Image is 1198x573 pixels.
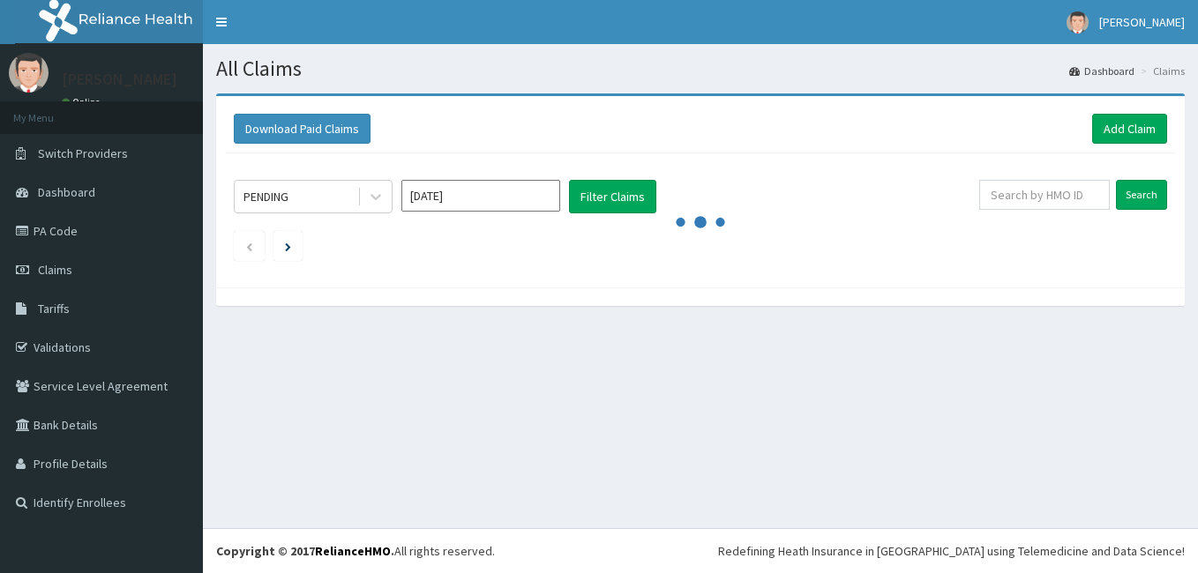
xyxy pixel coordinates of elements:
footer: All rights reserved. [203,528,1198,573]
span: [PERSON_NAME] [1099,14,1185,30]
a: Next page [285,238,291,254]
svg: audio-loading [674,196,727,249]
input: Search by HMO ID [979,180,1110,210]
input: Search [1116,180,1167,210]
button: Filter Claims [569,180,656,213]
span: Switch Providers [38,145,128,161]
a: Previous page [245,238,253,254]
a: Dashboard [1069,63,1134,78]
a: RelianceHMO [315,543,391,559]
span: Dashboard [38,184,95,200]
strong: Copyright © 2017 . [216,543,394,559]
button: Download Paid Claims [234,114,371,144]
a: Online [62,96,104,108]
h1: All Claims [216,57,1185,80]
div: Redefining Heath Insurance in [GEOGRAPHIC_DATA] using Telemedicine and Data Science! [718,542,1185,560]
span: Tariffs [38,301,70,316]
img: User Image [9,53,49,93]
li: Claims [1136,63,1185,78]
a: Add Claim [1092,114,1167,144]
input: Select Month and Year [401,180,560,212]
p: [PERSON_NAME] [62,71,177,87]
div: PENDING [243,188,288,205]
img: User Image [1067,11,1089,33]
span: Claims [38,262,72,278]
